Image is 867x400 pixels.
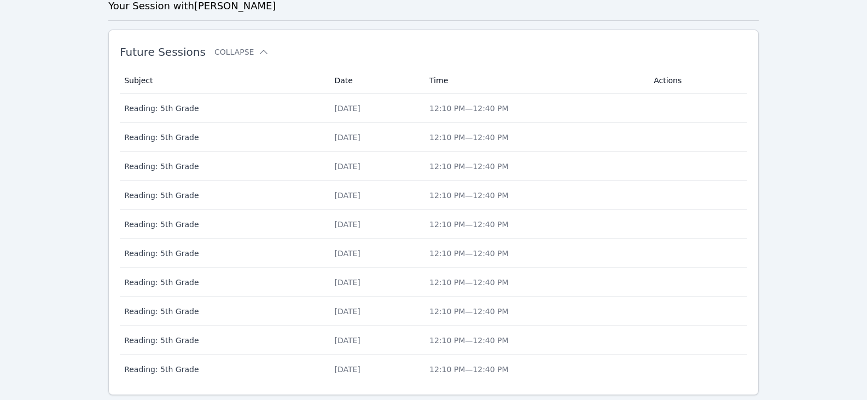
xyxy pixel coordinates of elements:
[334,161,416,172] div: [DATE]
[124,306,321,317] span: Reading: 5th Grade
[120,326,747,355] tr: Reading: 5th Grade[DATE]12:10 PM—12:40 PM
[423,67,647,94] th: Time
[124,248,321,259] span: Reading: 5th Grade
[429,278,509,287] span: 12:10 PM — 12:40 PM
[124,335,321,346] span: Reading: 5th Grade
[429,365,509,374] span: 12:10 PM — 12:40 PM
[124,277,321,288] span: Reading: 5th Grade
[334,248,416,259] div: [DATE]
[124,364,321,375] span: Reading: 5th Grade
[429,336,509,345] span: 12:10 PM — 12:40 PM
[334,132,416,143] div: [DATE]
[214,47,269,57] button: Collapse
[124,103,321,114] span: Reading: 5th Grade
[429,133,509,142] span: 12:10 PM — 12:40 PM
[120,297,747,326] tr: Reading: 5th Grade[DATE]12:10 PM—12:40 PM
[334,364,416,375] div: [DATE]
[120,268,747,297] tr: Reading: 5th Grade[DATE]12:10 PM—12:40 PM
[120,94,747,123] tr: Reading: 5th Grade[DATE]12:10 PM—12:40 PM
[120,210,747,239] tr: Reading: 5th Grade[DATE]12:10 PM—12:40 PM
[334,306,416,317] div: [DATE]
[334,219,416,230] div: [DATE]
[124,132,321,143] span: Reading: 5th Grade
[124,161,321,172] span: Reading: 5th Grade
[124,219,321,230] span: Reading: 5th Grade
[647,67,747,94] th: Actions
[120,355,747,384] tr: Reading: 5th Grade[DATE]12:10 PM—12:40 PM
[328,67,423,94] th: Date
[120,239,747,268] tr: Reading: 5th Grade[DATE]12:10 PM—12:40 PM
[120,123,747,152] tr: Reading: 5th Grade[DATE]12:10 PM—12:40 PM
[334,335,416,346] div: [DATE]
[120,67,328,94] th: Subject
[429,307,509,316] span: 12:10 PM — 12:40 PM
[334,277,416,288] div: [DATE]
[120,152,747,181] tr: Reading: 5th Grade[DATE]12:10 PM—12:40 PM
[120,181,747,210] tr: Reading: 5th Grade[DATE]12:10 PM—12:40 PM
[334,103,416,114] div: [DATE]
[429,104,509,113] span: 12:10 PM — 12:40 PM
[429,249,509,258] span: 12:10 PM — 12:40 PM
[429,220,509,229] span: 12:10 PM — 12:40 PM
[429,162,509,171] span: 12:10 PM — 12:40 PM
[429,191,509,200] span: 12:10 PM — 12:40 PM
[120,45,206,59] span: Future Sessions
[124,190,321,201] span: Reading: 5th Grade
[334,190,416,201] div: [DATE]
